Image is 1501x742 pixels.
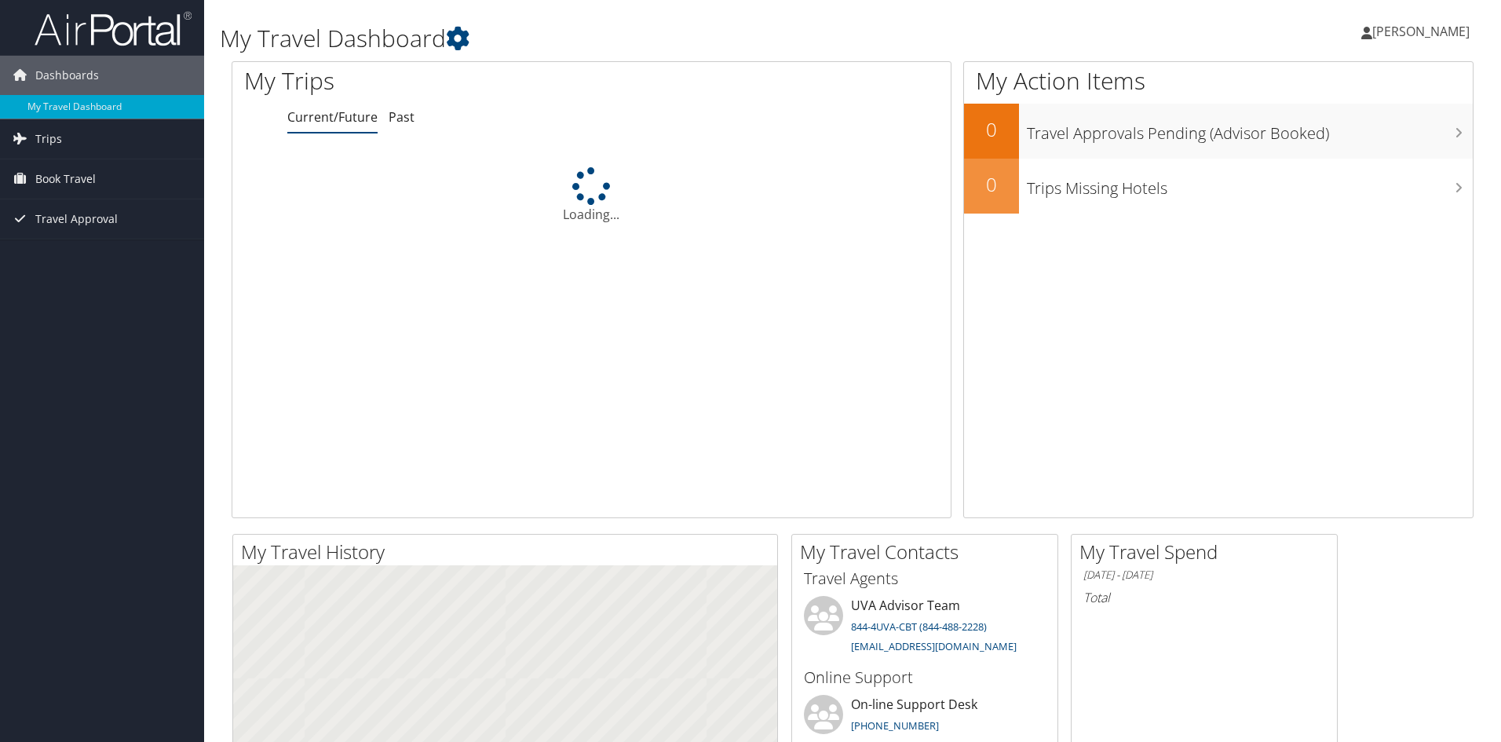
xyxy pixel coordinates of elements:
div: Loading... [232,167,951,224]
a: Current/Future [287,108,378,126]
span: [PERSON_NAME] [1372,23,1470,40]
h3: Trips Missing Hotels [1027,170,1473,199]
a: Past [389,108,415,126]
a: 844-4UVA-CBT (844-488-2228) [851,620,987,634]
a: 0Travel Approvals Pending (Advisor Booked) [964,104,1473,159]
span: Dashboards [35,56,99,95]
h2: My Travel Contacts [800,539,1057,565]
span: Travel Approval [35,199,118,239]
h1: My Travel Dashboard [220,22,1064,55]
h2: 0 [964,171,1019,198]
h3: Travel Agents [804,568,1046,590]
a: [PHONE_NUMBER] [851,718,939,733]
h2: 0 [964,116,1019,143]
span: Book Travel [35,159,96,199]
h3: Travel Approvals Pending (Advisor Booked) [1027,115,1473,144]
h6: Total [1083,589,1325,606]
span: Trips [35,119,62,159]
h6: [DATE] - [DATE] [1083,568,1325,583]
h1: My Action Items [964,64,1473,97]
h2: My Travel Spend [1079,539,1337,565]
li: UVA Advisor Team [796,596,1054,660]
img: airportal-logo.png [35,10,192,47]
a: 0Trips Missing Hotels [964,159,1473,214]
h2: My Travel History [241,539,777,565]
a: [PERSON_NAME] [1361,8,1485,55]
h1: My Trips [244,64,640,97]
a: [EMAIL_ADDRESS][DOMAIN_NAME] [851,639,1017,653]
h3: Online Support [804,667,1046,689]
